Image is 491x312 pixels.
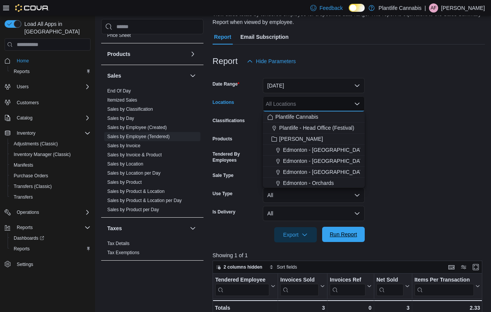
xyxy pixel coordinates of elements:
[11,193,36,202] a: Transfers
[213,263,265,272] button: 2 columns hidden
[11,67,91,76] span: Reports
[17,130,35,136] span: Inventory
[280,277,319,296] div: Invoices Sold
[330,231,357,238] span: Run Report
[263,206,365,221] button: All
[274,227,317,242] button: Export
[459,263,468,272] button: Display options
[215,277,269,284] div: Tendered Employee
[107,250,140,256] span: Tax Exemptions
[213,81,240,87] label: Date Range
[107,72,121,80] h3: Sales
[8,149,94,160] button: Inventory Manager (Classic)
[107,97,137,103] span: Itemized Sales
[107,116,134,121] a: Sales by Day
[107,115,134,121] span: Sales by Day
[107,224,122,232] h3: Taxes
[414,277,480,296] button: Items Per Transaction
[376,277,403,296] div: Net Sold
[14,259,91,269] span: Settings
[263,111,365,123] button: Plantlife Cannabis
[279,124,354,132] span: Plantlife - Head Office (Festival)
[14,56,32,65] a: Home
[213,209,235,215] label: Is Delivery
[11,150,91,159] span: Inventory Manager (Classic)
[14,68,30,75] span: Reports
[8,138,94,149] button: Adjustments (Classic)
[107,124,167,131] span: Sales by Employee (Created)
[14,162,33,168] span: Manifests
[107,32,131,38] span: Price Sheet
[244,54,299,69] button: Hide Parameters
[14,260,36,269] a: Settings
[14,208,91,217] span: Operations
[2,207,94,218] button: Operations
[11,139,61,148] a: Adjustments (Classic)
[307,0,346,16] a: Feedback
[263,134,365,145] button: [PERSON_NAME]
[283,146,367,154] span: Edmonton - [GEOGRAPHIC_DATA]
[107,189,165,194] a: Sales by Product & Location
[107,224,187,232] button: Taxes
[263,78,365,93] button: [DATE]
[107,152,162,158] span: Sales by Invoice & Product
[107,88,131,94] span: End Of Day
[2,222,94,233] button: Reports
[319,4,343,12] span: Feedback
[11,139,91,148] span: Adjustments (Classic)
[280,277,325,296] button: Invoices Sold
[2,128,94,138] button: Inventory
[378,3,421,13] p: Plantlife Cannabis
[21,20,91,35] span: Load All Apps in [GEOGRAPHIC_DATA]
[441,3,485,13] p: [PERSON_NAME]
[8,160,94,170] button: Manifests
[2,55,94,66] button: Home
[107,188,165,194] span: Sales by Product & Location
[330,277,371,296] button: Invoices Ref
[215,277,275,296] button: Tendered Employee
[376,277,403,284] div: Net Sold
[266,263,300,272] button: Sort fields
[14,141,58,147] span: Adjustments (Classic)
[14,82,32,91] button: Users
[263,123,365,134] button: Plantlife - Head Office (Festival)
[330,277,365,284] div: Invoices Ref
[14,173,48,179] span: Purchase Orders
[107,161,143,167] span: Sales by Location
[11,171,51,180] a: Purchase Orders
[17,84,29,90] span: Users
[14,129,91,138] span: Inventory
[101,31,203,43] div: Pricing
[188,49,197,59] button: Products
[431,3,436,13] span: AF
[107,50,130,58] h3: Products
[14,56,91,65] span: Home
[107,106,153,112] span: Sales by Classification
[11,182,91,191] span: Transfers (Classic)
[107,170,160,176] a: Sales by Location per Day
[283,157,367,165] span: Edmonton - [GEOGRAPHIC_DATA]
[14,223,36,232] button: Reports
[11,244,91,253] span: Reports
[107,125,167,130] a: Sales by Employee (Created)
[11,171,91,180] span: Purchase Orders
[15,4,49,12] img: Cova
[5,52,91,290] nav: Complex example
[107,240,130,247] span: Tax Details
[277,264,297,270] span: Sort fields
[8,244,94,254] button: Reports
[213,252,485,259] p: Showing 1 of 1
[256,57,296,65] span: Hide Parameters
[101,86,203,217] div: Sales
[322,227,365,242] button: Run Report
[2,97,94,108] button: Customers
[214,29,231,45] span: Report
[14,113,91,123] span: Catalog
[14,194,33,200] span: Transfers
[17,58,29,64] span: Home
[14,223,91,232] span: Reports
[354,101,360,107] button: Close list of options
[349,4,365,12] input: Dark Mode
[213,172,234,178] label: Sale Type
[11,193,91,202] span: Transfers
